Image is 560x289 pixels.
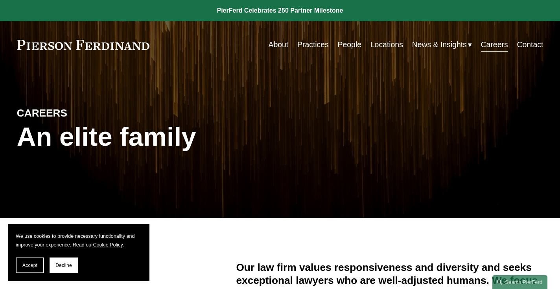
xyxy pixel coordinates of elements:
span: Accept [22,263,37,268]
a: Search this site [492,275,547,289]
h4: CAREERS [17,107,149,120]
a: People [338,37,361,52]
span: Decline [55,263,72,268]
a: folder dropdown [412,37,472,52]
span: News & Insights [412,38,467,52]
a: Careers [481,37,508,52]
a: Practices [297,37,329,52]
button: Decline [50,258,78,273]
h1: An elite family [17,122,280,152]
a: About [268,37,288,52]
section: Cookie banner [8,224,149,281]
a: Cookie Policy [93,242,122,248]
span: Who We Are [17,261,120,282]
a: Locations [370,37,403,52]
a: Contact [517,37,543,52]
button: Accept [16,258,44,273]
p: We use cookies to provide necessary functionality and improve your experience. Read our . [16,232,142,250]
